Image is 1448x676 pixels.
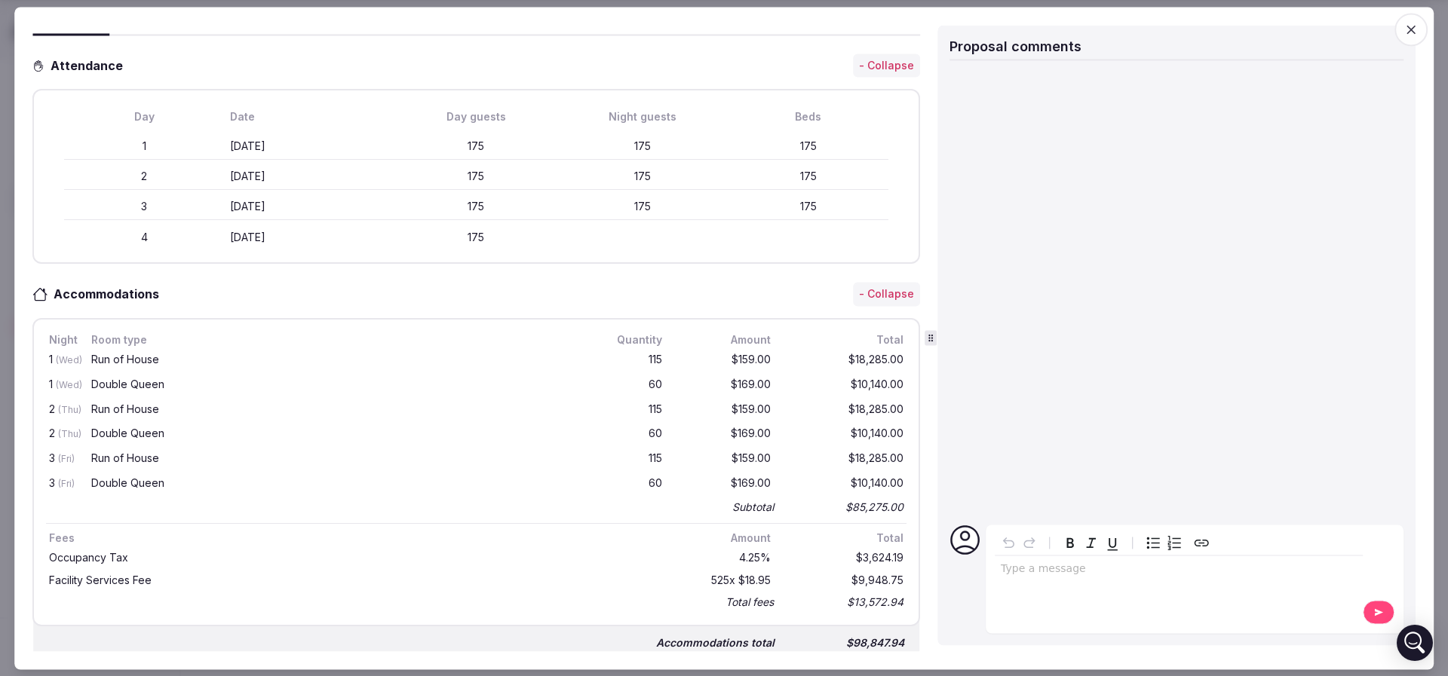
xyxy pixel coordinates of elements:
[563,139,722,154] div: 175
[949,38,1081,54] span: Proposal comments
[397,109,557,124] div: Day guests
[397,139,557,154] div: 175
[729,200,888,215] div: 175
[46,332,76,348] div: Night
[64,230,224,245] div: 4
[91,404,578,414] div: Run of House
[677,451,774,470] div: $159.00
[656,635,775,650] div: Accommodations total
[91,379,578,390] div: Double Queen
[64,170,224,185] div: 2
[593,401,665,420] div: 115
[563,170,722,185] div: 175
[91,429,578,439] div: Double Queen
[786,351,907,370] div: $18,285.00
[1060,532,1081,553] button: Bold
[58,478,75,489] span: (Fri)
[677,475,774,494] div: $169.00
[64,200,224,215] div: 3
[593,426,665,445] div: 60
[786,332,907,348] div: Total
[49,576,662,586] div: Facility Services Fee
[786,451,907,470] div: $18,285.00
[677,426,774,445] div: $169.00
[46,531,665,547] div: Fees
[787,632,907,653] div: $98,847.94
[230,109,390,124] div: Date
[56,379,82,390] span: (Wed)
[1164,532,1185,553] button: Numbered list
[1143,532,1185,553] div: toggle group
[677,332,774,348] div: Amount
[1081,532,1102,553] button: Italic
[593,376,665,395] div: 60
[46,401,76,420] div: 2
[593,475,665,494] div: 60
[853,54,920,78] button: - Collapse
[563,109,722,124] div: Night guests
[786,475,907,494] div: $10,140.00
[58,454,75,465] span: (Fri)
[677,351,774,370] div: $159.00
[593,332,665,348] div: Quantity
[1143,532,1164,553] button: Bulleted list
[563,200,722,215] div: 175
[230,139,390,154] div: [DATE]
[593,451,665,470] div: 115
[46,351,76,370] div: 1
[786,426,907,445] div: $10,140.00
[46,426,76,445] div: 2
[729,139,888,154] div: 175
[230,230,390,245] div: [DATE]
[46,451,76,470] div: 3
[230,170,390,185] div: [DATE]
[88,332,581,348] div: Room type
[49,553,662,564] div: Occupancy Tax
[786,550,907,567] div: $3,624.19
[677,550,774,567] div: 4.25 %
[48,286,174,304] h3: Accommodations
[91,354,578,365] div: Run of House
[1102,532,1123,553] button: Underline
[44,57,135,75] h3: Attendance
[677,401,774,420] div: $159.00
[729,109,888,124] div: Beds
[786,497,907,518] div: $85,275.00
[58,429,81,440] span: (Thu)
[995,555,1363,586] div: editable markdown
[853,283,920,307] button: - Collapse
[397,230,557,245] div: 175
[1191,532,1212,553] button: Create link
[726,595,774,610] div: Total fees
[786,376,907,395] div: $10,140.00
[91,478,578,488] div: Double Queen
[786,592,907,613] div: $13,572.94
[677,573,774,589] div: 525 x $18.95
[397,200,557,215] div: 175
[397,170,557,185] div: 175
[677,531,774,547] div: Amount
[56,354,82,366] span: (Wed)
[46,475,76,494] div: 3
[64,139,224,154] div: 1
[786,401,907,420] div: $18,285.00
[64,109,224,124] div: Day
[729,170,888,185] div: 175
[58,404,81,415] span: (Thu)
[677,376,774,395] div: $169.00
[46,376,76,395] div: 1
[786,573,907,589] div: $9,948.75
[732,500,774,515] div: Subtotal
[786,531,907,547] div: Total
[230,200,390,215] div: [DATE]
[593,351,665,370] div: 115
[91,454,578,464] div: Run of House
